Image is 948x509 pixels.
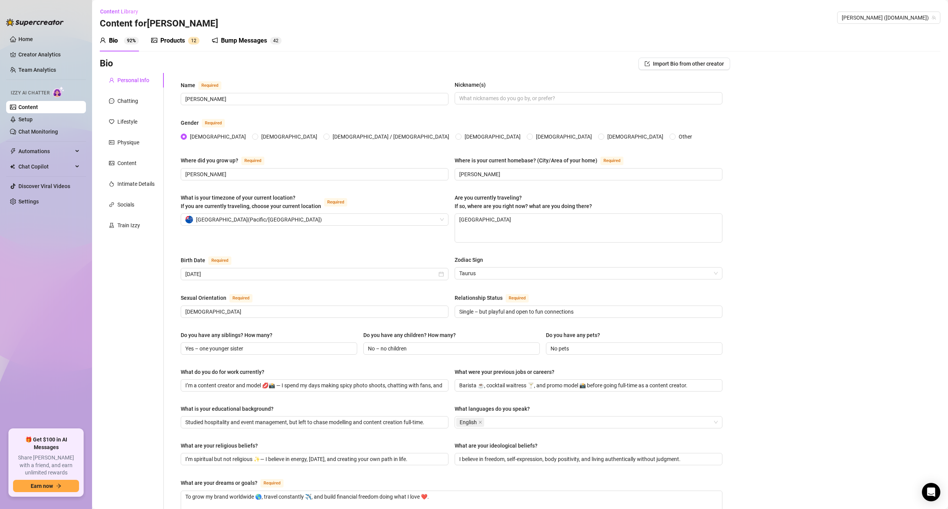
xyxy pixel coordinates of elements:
[653,61,724,67] span: Import Bio from other creator
[533,132,595,141] span: [DEMOGRAPHIC_DATA]
[276,38,279,43] span: 2
[181,331,278,339] label: Do you have any siblings? How many?
[600,157,623,165] span: Required
[117,221,140,230] div: Train Izzy
[100,37,106,43] span: user
[181,256,240,265] label: Birth Date
[459,170,716,178] input: Where is your current homebase? (City/Area of your home)
[109,140,114,145] span: idcard
[117,180,155,188] div: Intimate Details
[922,483,940,501] div: Open Intercom Messenger
[181,118,233,127] label: Gender
[551,344,716,353] input: Do you have any pets?
[459,381,716,390] input: What were your previous jobs or careers?
[363,331,461,339] label: Do you have any children? How many?
[185,455,442,463] input: What are your religious beliefs?
[181,441,263,450] label: What are your religious beliefs?
[100,58,113,70] h3: Bio
[459,94,716,102] input: Nickname(s)
[455,214,722,242] textarea: [GEOGRAPHIC_DATA]
[455,368,560,376] label: What were your previous jobs or careers?
[368,344,534,353] input: Do you have any children? How many?
[181,293,261,302] label: Sexual Orientation
[117,138,139,147] div: Physique
[185,170,442,178] input: Where did you grow up?
[109,181,114,187] span: fire
[185,270,437,278] input: Birth Date
[455,81,486,89] div: Nickname(s)
[56,483,61,489] span: arrow-right
[455,441,537,450] div: What are your ideological beliefs?
[18,129,58,135] a: Chat Monitoring
[13,480,79,492] button: Earn nowarrow-right
[117,117,137,126] div: Lifestyle
[194,38,196,43] span: 2
[109,119,114,124] span: heart
[932,15,936,20] span: team
[676,132,695,141] span: Other
[459,268,718,279] span: Taurus
[31,483,53,489] span: Earn now
[13,454,79,477] span: Share [PERSON_NAME] with a friend, and earn unlimited rewards
[459,307,716,316] input: Relationship Status
[455,256,483,264] div: Zodiac Sign
[18,160,73,173] span: Chat Copilot
[478,420,482,424] span: close
[160,36,185,45] div: Products
[181,81,230,90] label: Name
[181,119,199,127] div: Gender
[187,132,249,141] span: [DEMOGRAPHIC_DATA]
[455,81,491,89] label: Nickname(s)
[10,148,16,154] span: thunderbolt
[53,86,64,98] img: AI Chatter
[181,195,321,209] span: What is your timezone of your current location? If you are currently traveling, choose your curre...
[196,214,322,225] span: [GEOGRAPHIC_DATA] ( Pacific/[GEOGRAPHIC_DATA] )
[18,67,56,73] a: Team Analytics
[324,198,347,207] span: Required
[13,436,79,451] span: 🎁 Get $100 in AI Messages
[455,368,554,376] div: What were your previous jobs or careers?
[604,132,666,141] span: [DEMOGRAPHIC_DATA]
[6,18,64,26] img: logo-BBDzfeDw.svg
[181,256,205,264] div: Birth Date
[181,156,238,165] div: Where did you grow up?
[109,202,114,207] span: link
[109,78,114,83] span: user
[117,97,138,105] div: Chatting
[18,36,33,42] a: Home
[151,37,157,43] span: picture
[100,18,218,30] h3: Content for [PERSON_NAME]
[181,405,274,413] div: What is your educational background?
[117,76,149,84] div: Personal Info
[460,418,477,426] span: English
[506,294,529,302] span: Required
[546,331,605,339] label: Do you have any pets?
[645,61,650,66] span: import
[181,81,195,89] div: Name
[124,37,139,45] sup: 92%
[208,256,231,265] span: Required
[18,116,33,122] a: Setup
[221,36,267,45] div: Bump Messages
[455,195,592,209] span: Are you currently traveling? If so, where are you right now? what are you doing there?
[185,307,442,316] input: Sexual Orientation
[185,95,442,103] input: Name
[185,381,442,390] input: What do you do for work currently?
[330,132,452,141] span: [DEMOGRAPHIC_DATA] / [DEMOGRAPHIC_DATA]
[188,37,199,45] sup: 12
[109,98,114,104] span: message
[455,405,530,413] div: What languages do you speak?
[229,294,252,302] span: Required
[185,216,193,223] img: nz
[117,200,134,209] div: Socials
[486,418,487,427] input: What languages do you speak?
[109,36,118,45] div: Bio
[455,293,537,302] label: Relationship Status
[181,331,272,339] div: Do you have any siblings? How many?
[181,368,270,376] label: What do you do for work currently?
[546,331,600,339] div: Do you have any pets?
[181,478,292,488] label: What are your dreams or goals?
[212,37,218,43] span: notification
[18,48,80,61] a: Creator Analytics
[100,8,138,15] span: Content Library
